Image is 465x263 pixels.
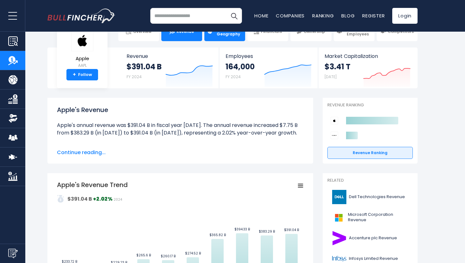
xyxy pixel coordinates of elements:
[161,22,202,41] a: Revenue
[127,62,162,72] strong: $391.04 B
[327,178,413,183] p: Related
[219,47,318,88] a: Employees 164,000 FY 2024
[73,72,76,78] strong: +
[57,180,128,189] tspan: Apple's Revenue Trend
[214,27,242,36] span: Product / Geography
[334,22,375,41] a: CEO Salary / Employees
[226,53,311,59] span: Employees
[290,22,331,41] a: Ownership
[341,12,355,19] a: Blog
[325,74,337,79] small: [DATE]
[226,74,241,79] small: FY 2024
[57,122,304,137] li: Apple's annual revenue was $391.04 B in fiscal year [DATE]. The annual revenue increased $7.75 B ...
[127,74,142,79] small: FY 2024
[325,53,411,59] span: Market Capitalization
[209,233,226,237] text: $365.82 B
[234,227,250,232] text: $394.33 B
[118,22,159,41] a: Overview
[327,209,413,226] a: Microsoft Corporation Revenue
[66,69,98,80] a: +Follow
[136,253,151,258] text: $265.6 B
[71,56,93,61] span: Apple
[57,144,304,167] li: Apple's quarterly revenue was $94.04 B in the quarter ending [DATE]. The quarterly revenue increa...
[261,29,282,34] span: Financials
[8,114,18,123] img: Ownership
[377,22,418,41] a: Competitors
[57,105,304,115] h1: Apple's Revenue
[392,8,418,24] a: Login
[67,195,92,203] strong: $391.04 B
[114,197,122,202] span: 2024
[327,147,413,159] a: Revenue Ranking
[161,254,176,259] text: $260.17 B
[226,8,242,24] button: Search
[284,228,299,232] text: $391.04 B
[327,188,413,206] a: Dell Technologies Revenue
[276,12,305,19] a: Companies
[133,29,152,34] span: Overview
[226,62,255,72] strong: 164,000
[331,190,347,204] img: DELL logo
[312,12,334,19] a: Ranking
[71,30,94,69] a: Apple AAPL
[304,29,325,34] span: Ownership
[254,12,268,19] a: Home
[185,251,201,256] text: $274.52 B
[344,27,372,36] span: CEO Salary / Employees
[331,231,347,245] img: ACN logo
[325,62,350,72] strong: $3.41 T
[71,63,93,68] small: AAPL
[204,22,245,41] a: Product / Geography
[57,195,65,203] img: addasd
[362,12,385,19] a: Register
[57,149,304,156] span: Continue reading...
[259,229,275,234] text: $383.29 B
[327,103,413,108] p: Revenue Ranking
[120,47,219,88] a: Revenue $391.04 B FY 2024
[47,9,115,23] a: Go to homepage
[247,22,288,41] a: Financials
[93,195,113,203] strong: +2.02%
[327,229,413,247] a: Accenture plc Revenue
[47,9,115,23] img: bullfincher logo
[331,210,346,225] img: MSFT logo
[318,47,417,88] a: Market Capitalization $3.41 T [DATE]
[388,29,414,34] span: Competitors
[331,132,338,139] img: Sony Group Corporation competitors logo
[127,53,213,59] span: Revenue
[177,29,194,34] span: Revenue
[331,117,338,124] img: Apple competitors logo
